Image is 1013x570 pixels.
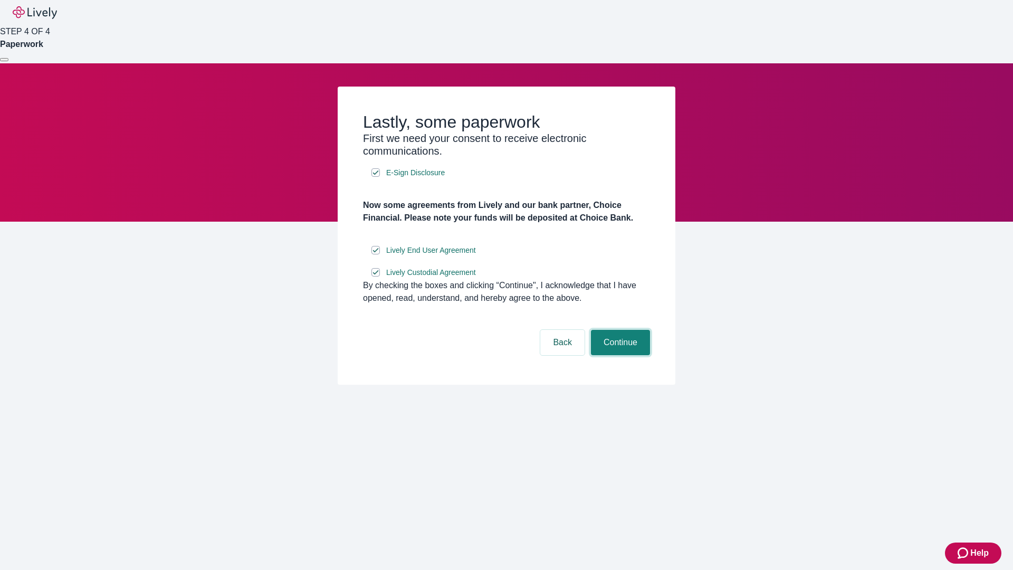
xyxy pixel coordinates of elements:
button: Continue [591,330,650,355]
h3: First we need your consent to receive electronic communications. [363,132,650,157]
a: e-sign disclosure document [384,244,478,257]
span: E-Sign Disclosure [386,167,445,178]
button: Zendesk support iconHelp [945,543,1001,564]
div: By checking the boxes and clicking “Continue", I acknowledge that I have opened, read, understand... [363,279,650,305]
button: Back [540,330,585,355]
span: Lively End User Agreement [386,245,476,256]
span: Lively Custodial Agreement [386,267,476,278]
h4: Now some agreements from Lively and our bank partner, Choice Financial. Please note your funds wi... [363,199,650,224]
h2: Lastly, some paperwork [363,112,650,132]
span: Help [970,547,989,559]
a: e-sign disclosure document [384,166,447,179]
a: e-sign disclosure document [384,266,478,279]
svg: Zendesk support icon [958,547,970,559]
img: Lively [13,6,57,19]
